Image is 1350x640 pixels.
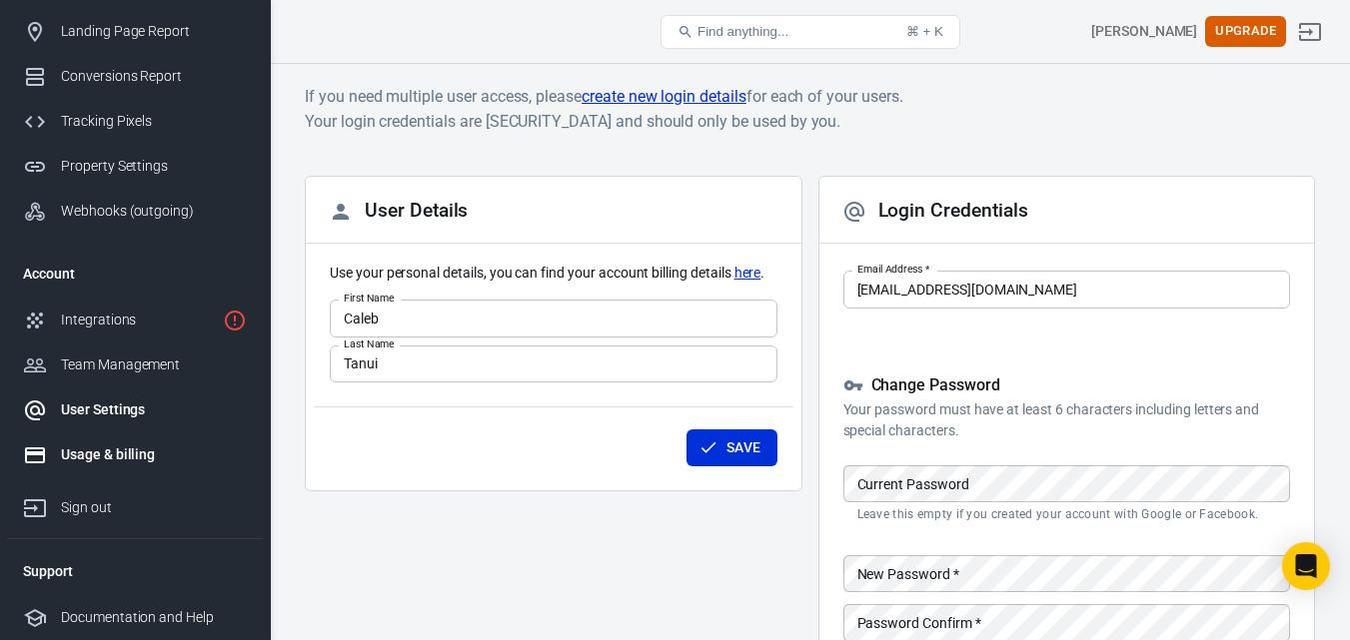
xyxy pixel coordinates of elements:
[61,444,247,465] div: Usage & billing
[7,298,263,342] a: Integrations
[7,99,263,144] a: Tracking Pixels
[344,291,395,306] label: First Name
[7,54,263,99] a: Conversions Report
[61,497,247,518] div: Sign out
[7,250,263,298] li: Account
[7,189,263,234] a: Webhooks (outgoing)
[61,201,247,222] div: Webhooks (outgoing)
[1286,8,1334,56] a: Sign out
[305,84,1315,134] h6: If you need multiple user access, please for each of your users. Your login credentials are [SECU...
[734,263,761,284] a: here
[7,432,263,477] a: Usage & billing
[330,345,777,382] input: Doe
[7,9,263,54] a: Landing Page Report
[330,263,777,284] p: Use your personal details, you can find your account billing details .
[61,354,247,375] div: Team Management
[686,429,777,466] button: Save
[61,21,247,42] div: Landing Page Report
[7,144,263,189] a: Property Settings
[1091,21,1197,42] div: Account id: 5JpttKV9
[697,24,788,39] span: Find anything...
[7,547,263,595] li: Support
[1282,542,1330,590] div: Open Intercom Messenger
[1205,16,1286,47] button: Upgrade
[329,200,468,224] h2: User Details
[843,375,1291,396] h5: Change Password
[906,24,943,39] div: ⌘ + K
[843,399,1291,441] p: Your password must have at least 6 characters including letters and special characters.
[842,200,1028,224] h2: Login Credentials
[7,342,263,387] a: Team Management
[7,477,263,530] a: Sign out
[857,506,1277,522] p: Leave this empty if you created your account with Google or Facebook.
[582,84,746,109] a: create new login details
[61,66,247,87] div: Conversions Report
[330,300,777,336] input: John
[61,156,247,177] div: Property Settings
[857,262,929,277] label: Email Address
[61,607,247,628] div: Documentation and Help
[7,387,263,432] a: User Settings
[61,111,247,132] div: Tracking Pixels
[661,15,960,49] button: Find anything...⌘ + K
[61,310,215,330] div: Integrations
[223,309,247,332] svg: 1 networks not verified yet
[344,336,395,351] label: Last Name
[61,399,247,420] div: User Settings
